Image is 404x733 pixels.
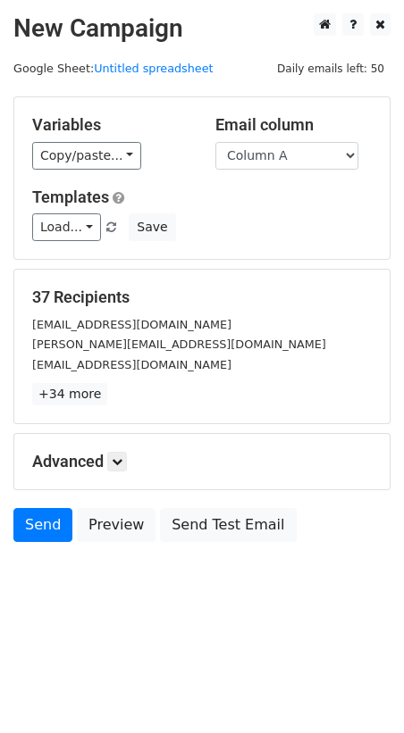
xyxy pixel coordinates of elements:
a: Preview [77,508,156,542]
a: Send [13,508,72,542]
h5: Advanced [32,452,372,471]
h5: 37 Recipients [32,287,372,307]
h5: Variables [32,115,189,135]
a: Send Test Email [160,508,296,542]
h2: New Campaign [13,13,391,44]
a: +34 more [32,383,107,405]
small: [PERSON_NAME][EMAIL_ADDRESS][DOMAIN_NAME] [32,337,326,351]
a: Templates [32,187,109,206]
a: Daily emails left: 50 [271,62,391,75]
h5: Email column [215,115,372,135]
small: [EMAIL_ADDRESS][DOMAIN_NAME] [32,358,231,371]
button: Save [129,213,175,241]
small: Google Sheet: [13,62,214,75]
a: Load... [32,213,101,241]
small: [EMAIL_ADDRESS][DOMAIN_NAME] [32,318,231,331]
span: Daily emails left: 50 [271,59,391,79]
a: Untitled spreadsheet [94,62,213,75]
a: Copy/paste... [32,142,141,170]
